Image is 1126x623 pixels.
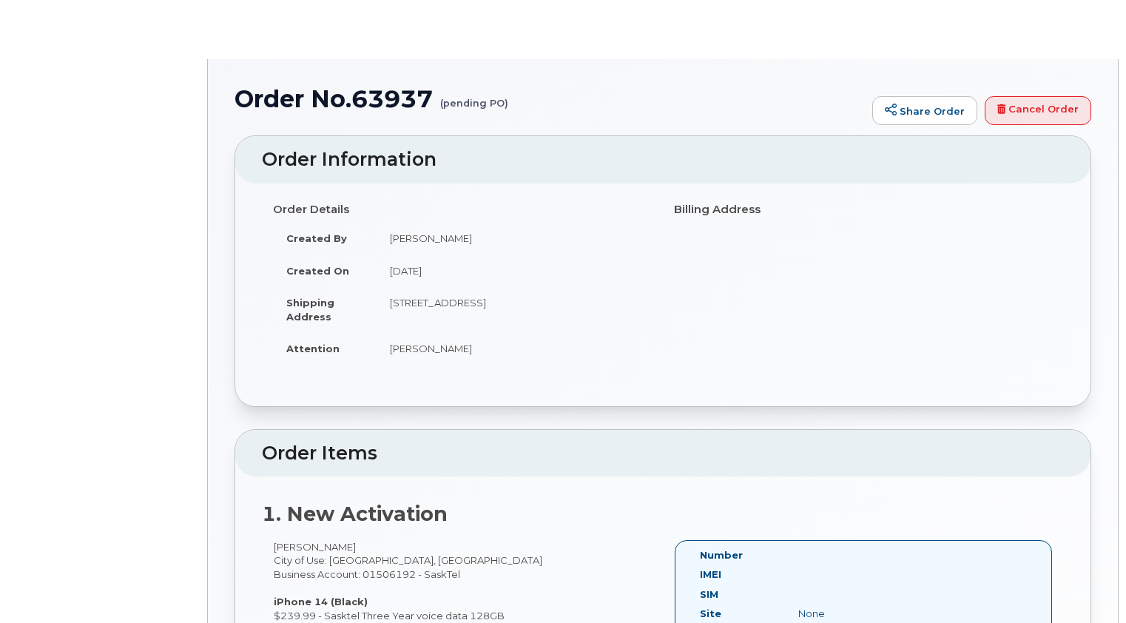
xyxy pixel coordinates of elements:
h1: Order No.63937 [235,86,865,112]
h4: Order Details [273,203,652,216]
strong: Created On [286,265,349,277]
small: (pending PO) [440,86,508,109]
td: [DATE] [377,255,652,287]
label: IMEI [700,568,721,582]
label: Number [700,548,743,562]
strong: Created By [286,232,347,244]
div: None [787,607,925,621]
h2: Order Items [262,443,1064,464]
td: [PERSON_NAME] [377,222,652,255]
label: Site [700,607,721,621]
h4: Billing Address [674,203,1053,216]
strong: Attention [286,343,340,354]
strong: iPhone 14 (Black) [274,596,368,607]
a: Share Order [872,96,977,126]
td: [STREET_ADDRESS] [377,286,652,332]
a: Cancel Order [985,96,1091,126]
td: [PERSON_NAME] [377,332,652,365]
h2: Order Information [262,149,1064,170]
strong: Shipping Address [286,297,334,323]
strong: 1. New Activation [262,502,448,526]
label: SIM [700,587,718,602]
